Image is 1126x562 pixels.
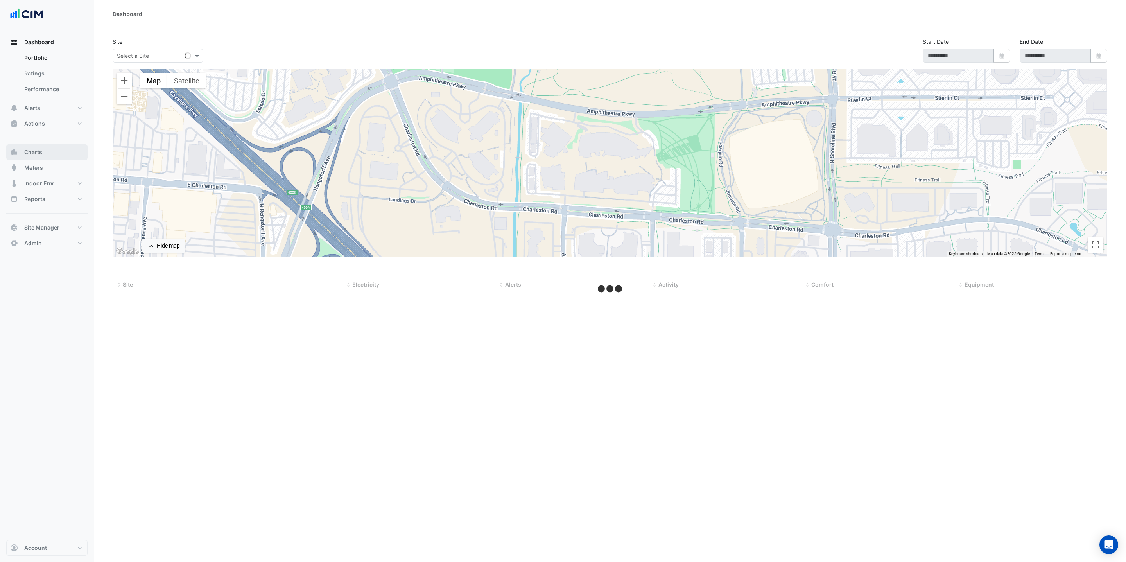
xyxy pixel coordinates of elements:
[24,148,42,156] span: Charts
[811,281,834,288] span: Comfort
[987,251,1030,256] span: Map data ©2025 Google
[1088,237,1103,253] button: Toggle fullscreen view
[10,104,18,112] app-icon: Alerts
[6,50,88,100] div: Dashboard
[6,191,88,207] button: Reports
[24,544,47,552] span: Account
[6,235,88,251] button: Admin
[157,242,180,250] div: Hide map
[10,224,18,232] app-icon: Site Manager
[9,6,45,22] img: Company Logo
[923,38,949,46] label: Start Date
[18,81,88,97] a: Performance
[18,50,88,66] a: Portfolio
[24,224,59,232] span: Site Manager
[24,120,45,127] span: Actions
[24,104,40,112] span: Alerts
[949,251,983,257] button: Keyboard shortcuts
[24,195,45,203] span: Reports
[965,281,994,288] span: Equipment
[24,38,54,46] span: Dashboard
[10,239,18,247] app-icon: Admin
[24,180,54,187] span: Indoor Env
[115,246,140,257] a: Open this area in Google Maps (opens a new window)
[24,239,42,247] span: Admin
[505,281,521,288] span: Alerts
[24,164,43,172] span: Meters
[1020,38,1043,46] label: End Date
[140,73,167,88] button: Show street map
[115,246,140,257] img: Google
[1050,251,1081,256] a: Report a map error
[658,281,679,288] span: Activity
[6,100,88,116] button: Alerts
[10,164,18,172] app-icon: Meters
[6,540,88,556] button: Account
[6,176,88,191] button: Indoor Env
[6,116,88,131] button: Actions
[113,10,142,18] div: Dashboard
[117,73,132,88] button: Zoom in
[10,180,18,187] app-icon: Indoor Env
[6,144,88,160] button: Charts
[1099,535,1118,554] div: Open Intercom Messenger
[352,281,379,288] span: Electricity
[1035,251,1045,256] a: Terms (opens in new tab)
[113,38,122,46] label: Site
[167,73,206,88] button: Show satellite imagery
[10,120,18,127] app-icon: Actions
[18,66,88,81] a: Ratings
[6,220,88,235] button: Site Manager
[10,148,18,156] app-icon: Charts
[6,160,88,176] button: Meters
[117,89,132,104] button: Zoom out
[10,195,18,203] app-icon: Reports
[123,281,133,288] span: Site
[6,34,88,50] button: Dashboard
[142,239,185,253] button: Hide map
[10,38,18,46] app-icon: Dashboard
